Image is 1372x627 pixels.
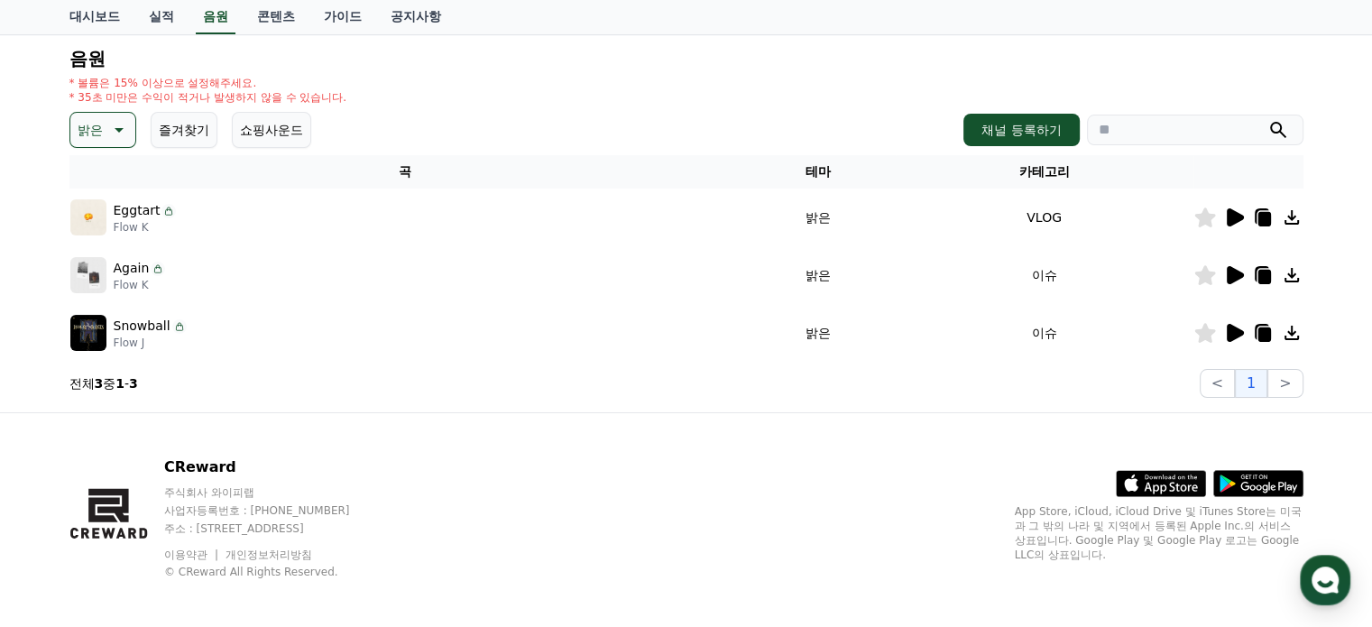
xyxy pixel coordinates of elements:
[70,257,106,293] img: music
[95,376,104,391] strong: 3
[741,155,896,189] th: 테마
[741,189,896,246] td: 밝은
[114,220,177,235] p: Flow K
[896,246,1193,304] td: 이슈
[1235,369,1267,398] button: 1
[119,477,233,522] a: 대화
[226,549,312,561] a: 개인정보처리방침
[78,117,103,143] p: 밝은
[164,565,384,579] p: © CReward All Rights Reserved.
[164,549,221,561] a: 이용약관
[69,90,347,105] p: * 35초 미만은 수익이 적거나 발생하지 않을 수 있습니다.
[129,376,138,391] strong: 3
[69,374,138,392] p: 전체 중 -
[114,336,187,350] p: Flow J
[741,304,896,362] td: 밝은
[114,317,170,336] p: Snowball
[115,376,124,391] strong: 1
[233,477,346,522] a: 설정
[896,189,1193,246] td: VLOG
[70,315,106,351] img: music
[896,155,1193,189] th: 카테고리
[69,76,347,90] p: * 볼륨은 15% 이상으로 설정해주세요.
[896,304,1193,362] td: 이슈
[70,199,106,235] img: music
[232,112,311,148] button: 쇼핑사운드
[57,504,68,519] span: 홈
[114,278,166,292] p: Flow K
[741,246,896,304] td: 밝은
[114,201,161,220] p: Eggtart
[69,112,136,148] button: 밝은
[1015,504,1303,562] p: App Store, iCloud, iCloud Drive 및 iTunes Store는 미국과 그 밖의 나라 및 지역에서 등록된 Apple Inc.의 서비스 상표입니다. Goo...
[165,505,187,520] span: 대화
[1267,369,1303,398] button: >
[279,504,300,519] span: 설정
[164,521,384,536] p: 주소 : [STREET_ADDRESS]
[164,503,384,518] p: 사업자등록번호 : [PHONE_NUMBER]
[151,112,217,148] button: 즐겨찾기
[69,49,1303,69] h4: 음원
[164,456,384,478] p: CReward
[963,114,1079,146] button: 채널 등록하기
[114,259,150,278] p: Again
[69,155,741,189] th: 곡
[1200,369,1235,398] button: <
[164,485,384,500] p: 주식회사 와이피랩
[5,477,119,522] a: 홈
